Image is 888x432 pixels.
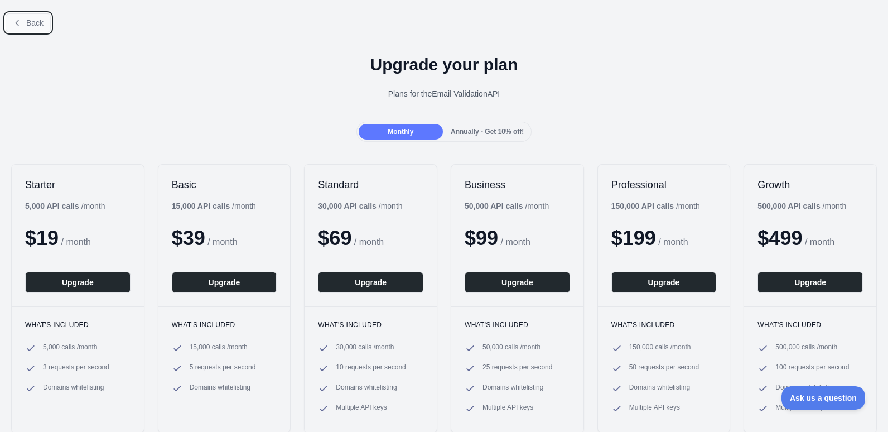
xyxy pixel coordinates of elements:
[465,227,498,249] span: $ 99
[318,227,351,249] span: $ 69
[465,200,549,212] div: / month
[611,200,700,212] div: / month
[318,201,377,210] b: 30,000 API calls
[611,227,656,249] span: $ 199
[465,178,570,191] h2: Business
[781,386,866,410] iframe: Toggle Customer Support
[318,178,423,191] h2: Standard
[318,200,402,212] div: / month
[611,201,674,210] b: 150,000 API calls
[465,201,523,210] b: 50,000 API calls
[611,178,717,191] h2: Professional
